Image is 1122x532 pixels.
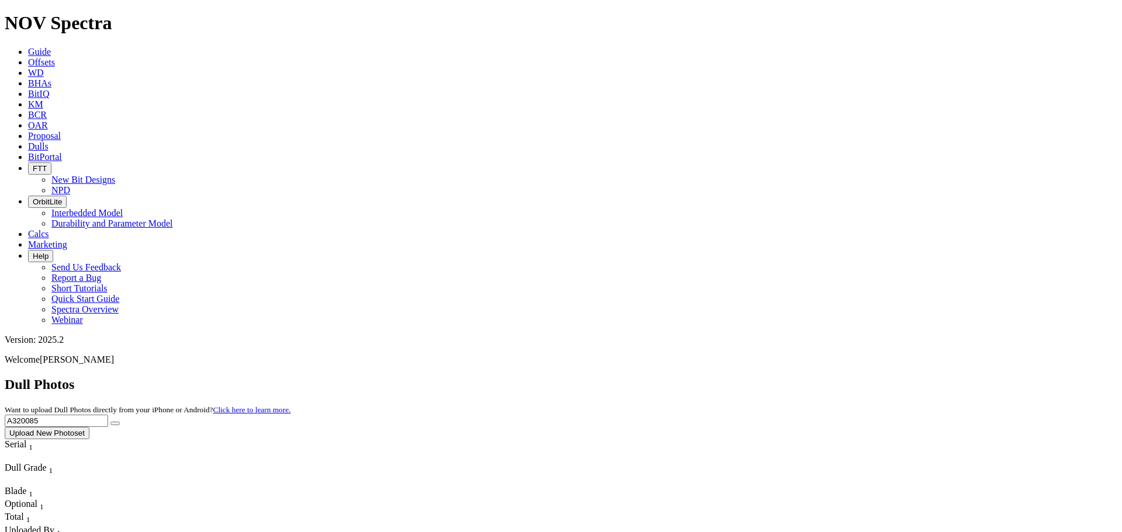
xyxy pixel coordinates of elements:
[33,164,47,173] span: FTT
[26,516,30,524] sub: 1
[5,486,26,496] span: Blade
[40,499,44,509] span: Sort None
[5,427,89,439] button: Upload New Photoset
[213,405,291,414] a: Click here to learn more.
[5,354,1117,365] p: Welcome
[5,405,290,414] small: Want to upload Dull Photos directly from your iPhone or Android?
[28,229,49,239] a: Calcs
[5,463,86,486] div: Sort None
[51,262,121,272] a: Send Us Feedback
[28,141,49,151] a: Dulls
[5,499,46,512] div: Sort None
[29,443,33,451] sub: 1
[5,439,26,449] span: Serial
[40,502,44,511] sub: 1
[28,99,43,109] a: KM
[29,486,33,496] span: Sort None
[33,252,49,260] span: Help
[5,512,46,524] div: Total Sort None
[5,463,86,475] div: Dull Grade Sort None
[28,239,67,249] a: Marketing
[51,175,115,185] a: New Bit Designs
[5,452,54,463] div: Column Menu
[40,354,114,364] span: [PERSON_NAME]
[26,512,30,521] span: Sort None
[28,57,55,67] a: Offsets
[5,377,1117,392] h2: Dull Photos
[5,335,1117,345] div: Version: 2025.2
[28,47,51,57] a: Guide
[51,218,173,228] a: Durability and Parameter Model
[28,78,51,88] a: BHAs
[49,466,53,475] sub: 1
[51,304,119,314] a: Spectra Overview
[28,68,44,78] a: WD
[28,162,51,175] button: FTT
[51,315,83,325] a: Webinar
[5,499,46,512] div: Optional Sort None
[5,512,46,524] div: Sort None
[5,475,86,486] div: Column Menu
[51,273,101,283] a: Report a Bug
[28,196,67,208] button: OrbitLite
[28,152,62,162] a: BitPortal
[29,489,33,498] sub: 1
[5,12,1117,34] h1: NOV Spectra
[5,486,46,499] div: Sort None
[5,463,47,472] span: Dull Grade
[51,185,70,195] a: NPD
[49,463,53,472] span: Sort None
[5,486,46,499] div: Blade Sort None
[5,512,24,521] span: Total
[5,439,54,463] div: Sort None
[28,250,53,262] button: Help
[33,197,62,206] span: OrbitLite
[29,439,33,449] span: Sort None
[28,89,49,99] a: BitIQ
[28,110,47,120] a: BCR
[28,131,61,141] a: Proposal
[5,499,37,509] span: Optional
[5,415,108,427] input: Search Serial Number
[28,120,48,130] a: OAR
[5,439,54,452] div: Serial Sort None
[51,294,119,304] a: Quick Start Guide
[51,208,123,218] a: Interbedded Model
[51,283,108,293] a: Short Tutorials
